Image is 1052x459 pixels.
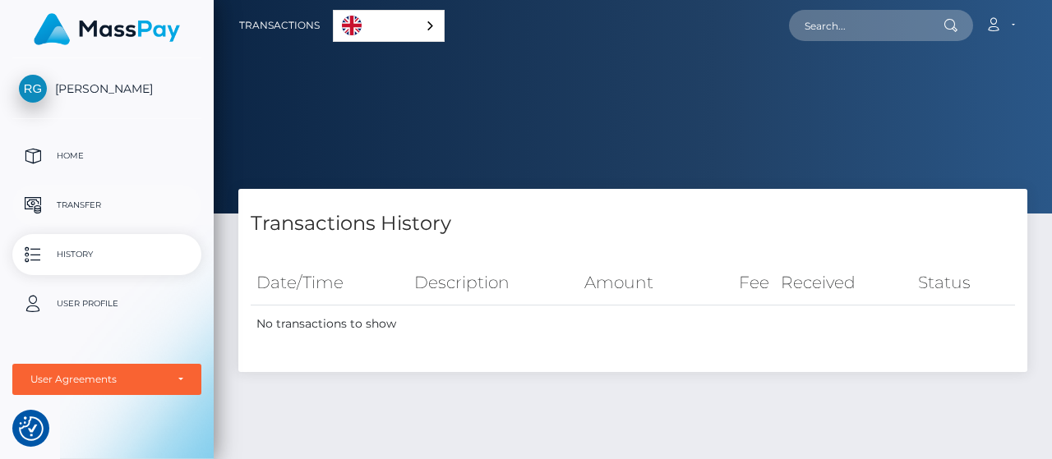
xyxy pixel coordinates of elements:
[408,260,579,305] th: Description
[19,416,44,441] button: Consent Preferences
[19,144,195,168] p: Home
[12,234,201,275] a: History
[239,8,320,43] a: Transactions
[12,283,201,324] a: User Profile
[708,260,774,305] th: Fee
[19,193,195,218] p: Transfer
[251,305,1015,343] td: No transactions to show
[19,242,195,267] p: History
[12,135,201,177] a: Home
[30,373,165,386] div: User Agreements
[12,81,201,96] span: [PERSON_NAME]
[333,10,445,42] aside: Language selected: English
[12,364,201,395] button: User Agreements
[34,13,180,45] img: MassPay
[12,185,201,226] a: Transfer
[333,10,445,42] div: Language
[19,416,44,441] img: Revisit consent button
[775,260,913,305] th: Received
[19,291,195,316] p: User Profile
[912,260,1015,305] th: Status
[579,260,708,305] th: Amount
[334,11,444,41] a: English
[251,209,1015,238] h4: Transactions History
[251,260,408,305] th: Date/Time
[789,10,944,41] input: Search...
